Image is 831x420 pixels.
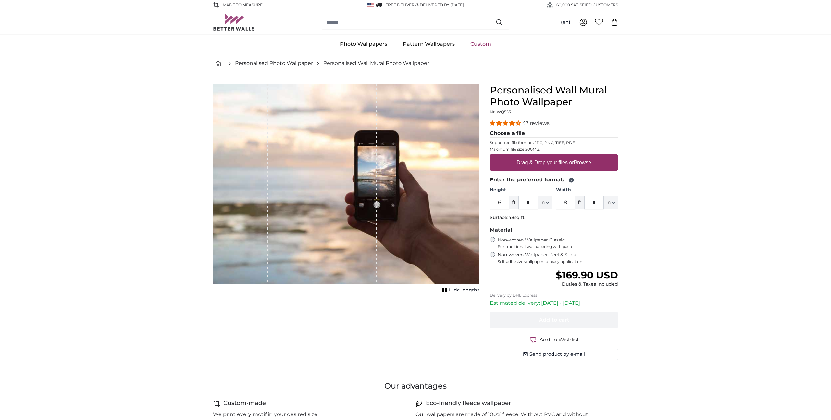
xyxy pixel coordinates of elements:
u: Browse [574,160,591,165]
nav: breadcrumbs [213,53,618,74]
span: 47 reviews [522,120,550,126]
div: Duties & Taxes included [556,281,618,288]
span: $169.90 USD [556,269,618,281]
a: Pattern Wallpapers [395,36,463,53]
img: Betterwalls [213,14,255,31]
span: in [606,199,611,206]
span: 48sq ft [508,215,525,220]
label: Non-woven Wallpaper Peel & Stick [498,252,618,264]
span: Hide lengths [449,287,479,293]
span: 60,000 SATISFIED CUSTOMERS [556,2,618,8]
img: United States [367,3,374,7]
legend: Material [490,226,618,234]
span: For traditional wallpapering with paste [498,244,618,249]
button: Add to Wishlist [490,336,618,344]
p: Maximum file size 200MB. [490,147,618,152]
span: ft [509,196,518,209]
span: ft [575,196,584,209]
span: - [418,2,464,7]
a: Personalised Wall Mural Photo Wallpaper [323,59,429,67]
p: We print every motif in your desired size [213,411,317,418]
span: FREE delivery! [385,2,418,7]
label: Drag & Drop your files or [514,156,594,169]
span: Add to cart [539,317,569,323]
p: Surface: [490,215,618,221]
div: 1 of 1 [213,84,479,295]
h4: Eco-friendly fleece wallpaper [426,399,511,408]
p: Delivery by DHL Express [490,293,618,298]
legend: Enter the preferred format: [490,176,618,184]
button: Add to cart [490,312,618,328]
span: Delivered by [DATE] [420,2,464,7]
legend: Choose a file [490,130,618,138]
button: Hide lengths [440,286,479,295]
label: Non-woven Wallpaper Classic [498,237,618,249]
span: Nr. WQ553 [490,109,511,114]
p: Estimated delivery: [DATE] - [DATE] [490,299,618,307]
h3: Our advantages [213,381,618,391]
a: Custom [463,36,499,53]
a: Personalised Photo Wallpaper [235,59,313,67]
span: in [540,199,545,206]
label: Width [556,187,618,193]
span: Self-adhesive wallpaper for easy application [498,259,618,264]
h1: Personalised Wall Mural Photo Wallpaper [490,84,618,108]
h4: Custom-made [223,399,266,408]
span: 4.38 stars [490,120,522,126]
span: Made to Measure [223,2,263,8]
button: in [538,196,552,209]
button: in [604,196,618,209]
button: (en) [556,17,576,28]
label: Height [490,187,552,193]
button: Send product by e-mail [490,349,618,360]
p: Supported file formats JPG, PNG, TIFF, PDF [490,140,618,145]
a: Photo Wallpapers [332,36,395,53]
span: Add to Wishlist [540,336,579,344]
